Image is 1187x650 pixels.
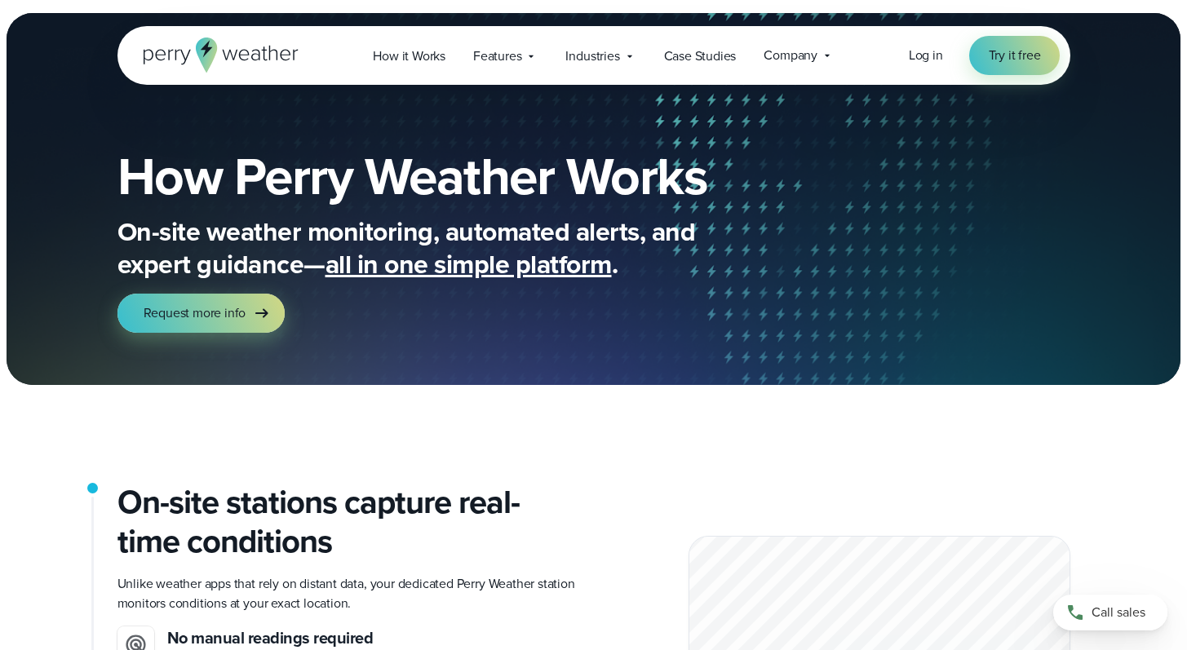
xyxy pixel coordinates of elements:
h3: No manual readings required [167,626,581,650]
span: all in one simple platform [326,245,612,284]
span: Features [473,46,521,66]
p: Unlike weather apps that rely on distant data, your dedicated Perry Weather station monitors cond... [117,574,581,613]
a: Case Studies [650,39,751,73]
span: How it Works [373,46,445,66]
a: Try it free [969,36,1061,75]
h1: How Perry Weather Works [117,150,826,202]
a: Request more info [117,294,286,333]
a: Call sales [1053,595,1167,630]
p: On-site weather monitoring, automated alerts, and expert guidance— . [117,215,770,281]
h2: On-site stations capture real-time conditions [117,483,581,561]
span: Case Studies [664,46,737,66]
span: Try it free [989,46,1041,65]
span: Call sales [1092,603,1145,622]
span: Industries [565,46,619,66]
span: Request more info [144,303,246,323]
span: Company [764,46,817,65]
span: Log in [909,46,943,64]
a: How it Works [359,39,459,73]
a: Log in [909,46,943,65]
